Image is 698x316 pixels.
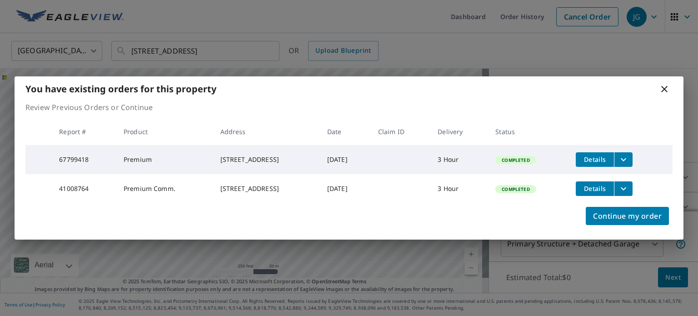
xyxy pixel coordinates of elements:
[116,118,213,145] th: Product
[614,181,633,196] button: filesDropdownBtn-41008764
[116,174,213,203] td: Premium Comm.
[220,184,313,193] div: [STREET_ADDRESS]
[25,83,216,95] b: You have existing orders for this property
[586,207,669,225] button: Continue my order
[116,145,213,174] td: Premium
[496,157,535,163] span: Completed
[496,186,535,192] span: Completed
[220,155,313,164] div: [STREET_ADDRESS]
[320,118,371,145] th: Date
[614,152,633,167] button: filesDropdownBtn-67799418
[320,174,371,203] td: [DATE]
[581,184,608,193] span: Details
[430,174,488,203] td: 3 Hour
[52,174,116,203] td: 41008764
[320,145,371,174] td: [DATE]
[488,118,568,145] th: Status
[430,118,488,145] th: Delivery
[430,145,488,174] td: 3 Hour
[213,118,320,145] th: Address
[581,155,608,164] span: Details
[593,210,662,222] span: Continue my order
[52,145,116,174] td: 67799418
[52,118,116,145] th: Report #
[371,118,430,145] th: Claim ID
[25,102,673,113] p: Review Previous Orders or Continue
[576,152,614,167] button: detailsBtn-67799418
[576,181,614,196] button: detailsBtn-41008764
